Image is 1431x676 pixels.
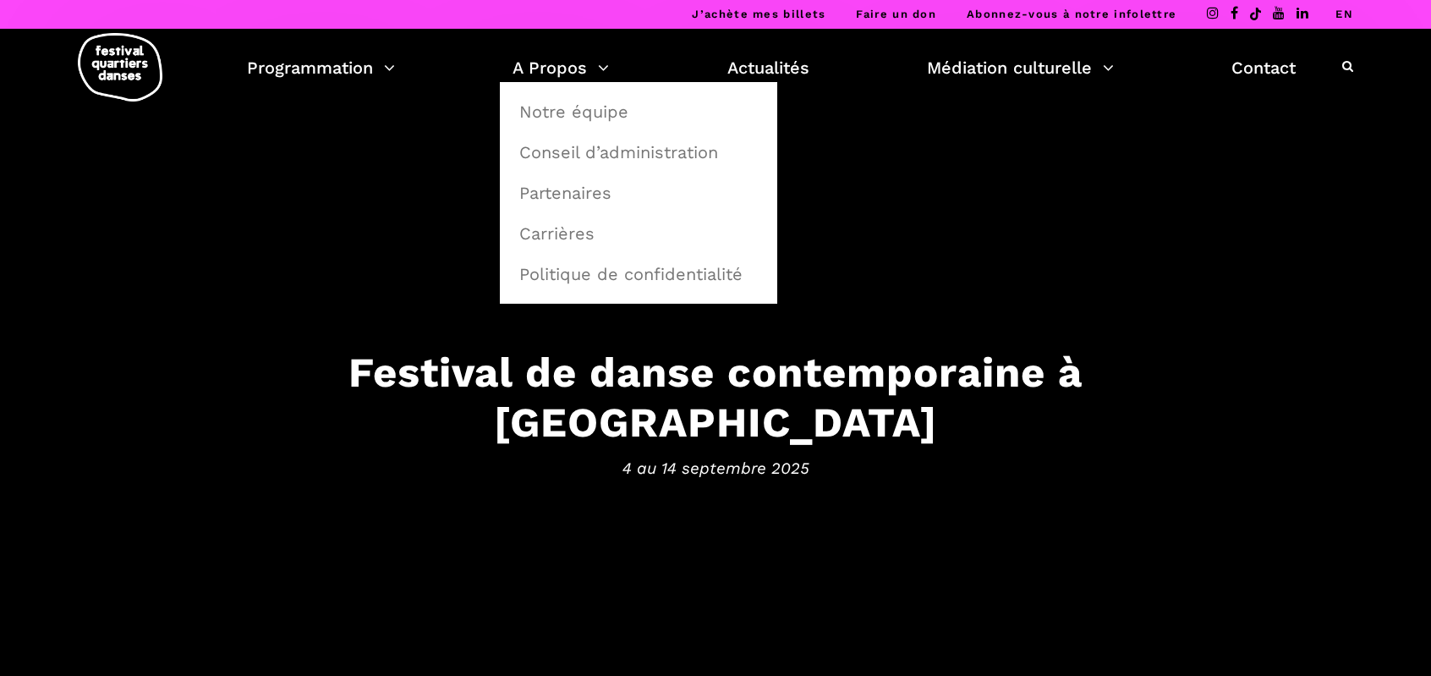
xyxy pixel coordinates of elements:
[1231,53,1296,82] a: Contact
[509,133,768,172] a: Conseil d’administration
[191,456,1240,481] span: 4 au 14 septembre 2025
[1335,8,1353,20] a: EN
[509,173,768,212] a: Partenaires
[247,53,395,82] a: Programmation
[78,33,162,102] img: logo-fqd-med
[927,53,1114,82] a: Médiation culturelle
[967,8,1176,20] a: Abonnez-vous à notre infolettre
[513,53,609,82] a: A Propos
[727,53,809,82] a: Actualités
[509,214,768,253] a: Carrières
[509,92,768,131] a: Notre équipe
[856,8,936,20] a: Faire un don
[692,8,825,20] a: J’achète mes billets
[509,255,768,294] a: Politique de confidentialité
[191,348,1240,448] h3: Festival de danse contemporaine à [GEOGRAPHIC_DATA]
